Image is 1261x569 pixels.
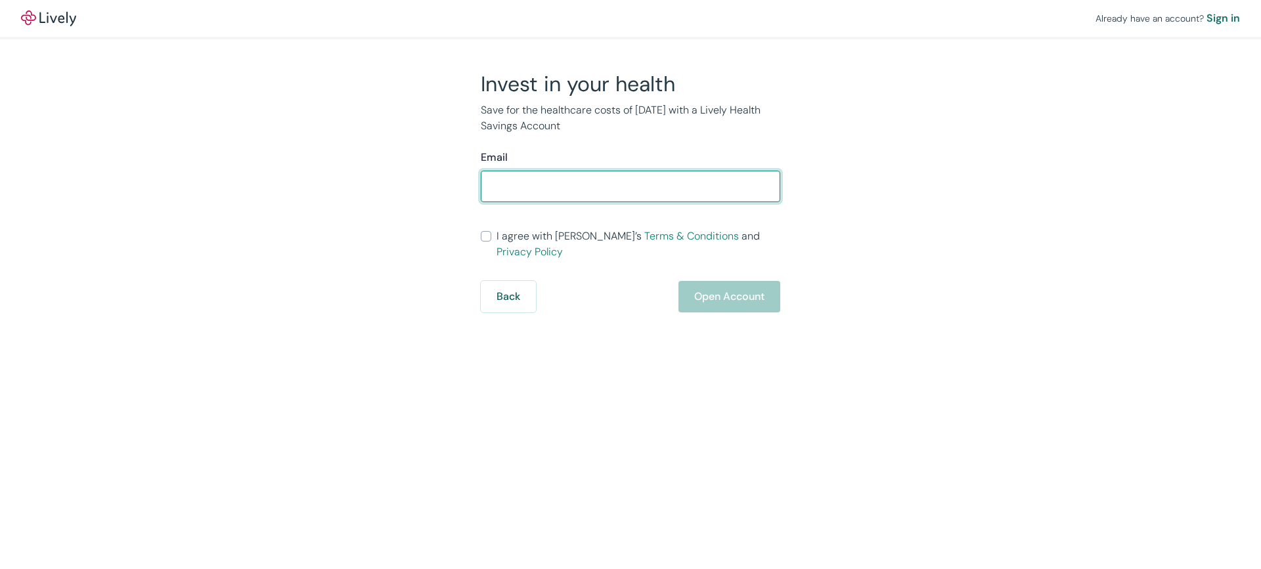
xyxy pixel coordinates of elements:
[644,229,739,243] a: Terms & Conditions
[21,11,76,26] a: LivelyLively
[21,11,76,26] img: Lively
[481,102,780,134] p: Save for the healthcare costs of [DATE] with a Lively Health Savings Account
[481,281,536,312] button: Back
[1095,11,1240,26] div: Already have an account?
[481,71,780,97] h2: Invest in your health
[1206,11,1240,26] a: Sign in
[497,228,780,260] span: I agree with [PERSON_NAME]’s and
[481,150,508,165] label: Email
[497,245,563,259] a: Privacy Policy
